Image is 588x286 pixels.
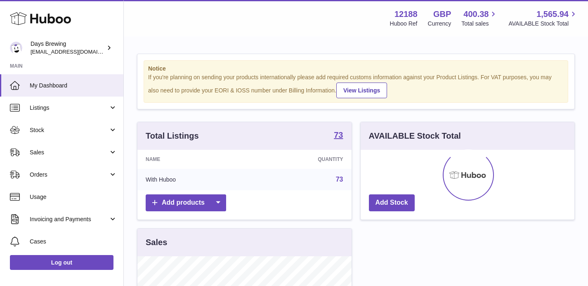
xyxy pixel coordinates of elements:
img: helena@daysbrewing.com [10,42,22,54]
a: 73 [334,131,343,141]
a: Log out [10,255,113,270]
div: Currency [428,20,451,28]
span: Sales [30,149,109,156]
a: 73 [336,176,343,183]
span: Listings [30,104,109,112]
a: View Listings [336,83,387,98]
span: My Dashboard [30,82,117,90]
span: Stock [30,126,109,134]
span: 400.38 [463,9,489,20]
div: Days Brewing [31,40,105,56]
div: If you're planning on sending your products internationally please add required customs informati... [148,73,564,98]
h3: Sales [146,237,167,248]
th: Name [137,150,250,169]
span: AVAILABLE Stock Total [508,20,578,28]
span: 1,565.94 [536,9,569,20]
th: Quantity [250,150,352,169]
a: 400.38 Total sales [461,9,498,28]
span: Cases [30,238,117,246]
h3: AVAILABLE Stock Total [369,130,461,142]
span: Invoicing and Payments [30,215,109,223]
h3: Total Listings [146,130,199,142]
span: Usage [30,193,117,201]
strong: 73 [334,131,343,139]
td: With Huboo [137,169,250,190]
strong: Notice [148,65,564,73]
a: Add Stock [369,194,415,211]
span: [EMAIL_ADDRESS][DOMAIN_NAME] [31,48,121,55]
strong: GBP [433,9,451,20]
a: Add products [146,194,226,211]
span: Orders [30,171,109,179]
a: 1,565.94 AVAILABLE Stock Total [508,9,578,28]
div: Huboo Ref [390,20,418,28]
span: Total sales [461,20,498,28]
strong: 12188 [394,9,418,20]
